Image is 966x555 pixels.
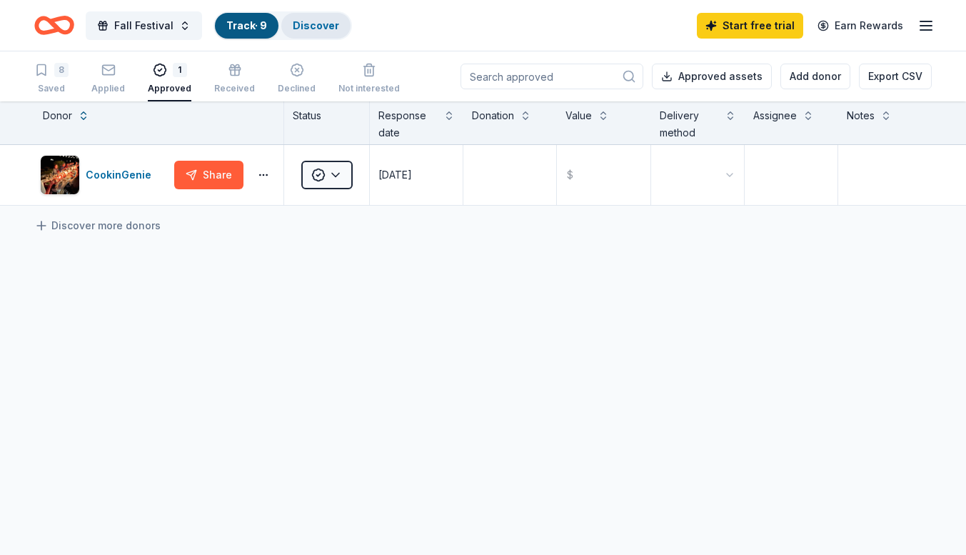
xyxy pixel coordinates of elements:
div: Value [565,107,592,124]
div: Applied [91,83,125,94]
div: Saved [34,83,69,94]
div: Donation [472,107,514,124]
button: Share [174,161,243,189]
a: Earn Rewards [809,13,912,39]
div: 8 [54,63,69,77]
div: Declined [278,83,316,94]
div: Response date [378,107,438,141]
a: Home [34,9,74,42]
a: Track· 9 [226,19,267,31]
a: Discover [293,19,339,31]
span: Fall Festival [114,17,173,34]
div: Received [214,83,255,94]
button: Received [214,57,255,101]
button: Applied [91,57,125,101]
div: Assignee [753,107,797,124]
a: Start free trial [697,13,803,39]
a: Discover more donors [34,217,161,234]
div: Approved [148,83,191,94]
button: Not interested [338,57,400,101]
button: 8Saved [34,57,69,101]
div: Delivery method [660,107,719,141]
img: Image for CookinGenie [41,156,79,194]
button: Fall Festival [86,11,202,40]
button: Add donor [780,64,850,89]
button: Image for CookinGenieCookinGenie [40,155,168,195]
div: CookinGenie [86,166,157,184]
div: Notes [847,107,875,124]
button: [DATE] [370,145,463,205]
div: Status [284,101,370,144]
div: Donor [43,107,72,124]
input: Search approved [461,64,643,89]
button: Approved assets [652,64,772,89]
button: Export CSV [859,64,932,89]
button: 1Approved [148,57,191,101]
div: [DATE] [378,166,412,184]
button: Track· 9Discover [213,11,352,40]
div: 1 [173,63,187,77]
div: Not interested [338,83,400,94]
button: Declined [278,57,316,101]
